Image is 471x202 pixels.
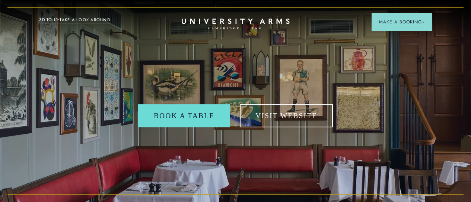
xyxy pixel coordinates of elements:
[379,19,424,25] span: Make a Booking
[182,19,290,30] a: Home
[372,13,432,31] button: Make a BookingArrow icon
[39,17,110,23] a: 3D TOUR:TAKE A LOOK AROUND
[240,104,333,127] a: Visit Website
[138,104,230,127] a: Book a table
[422,21,424,23] img: Arrow icon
